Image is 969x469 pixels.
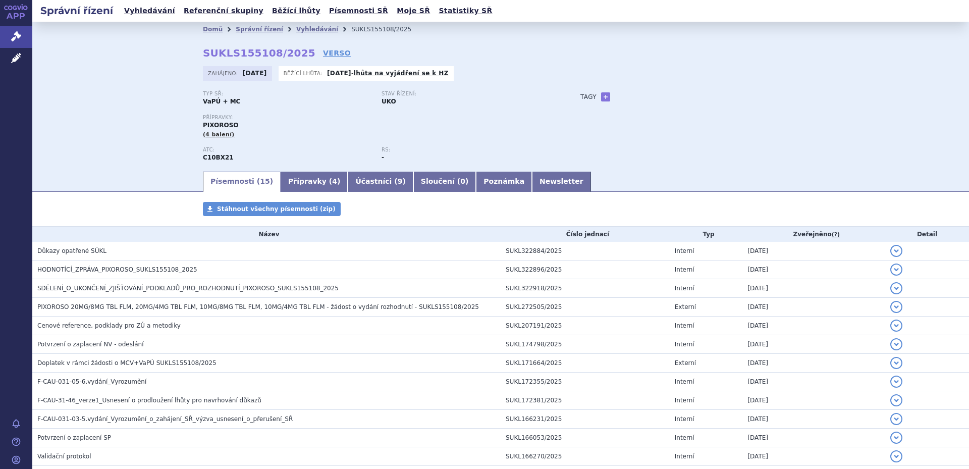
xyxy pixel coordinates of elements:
[37,266,197,273] span: HODNOTÍCÍ_ZPRÁVA_PIXOROSO_SUKLS155108_2025
[501,260,670,279] td: SUKL322896/2025
[742,354,885,373] td: [DATE]
[742,279,885,298] td: [DATE]
[742,410,885,429] td: [DATE]
[501,429,670,447] td: SUKL166053/2025
[460,177,465,185] span: 0
[890,301,902,313] button: detail
[501,447,670,466] td: SUKL166270/2025
[332,177,337,185] span: 4
[203,26,223,33] a: Domů
[501,373,670,391] td: SUKL172355/2025
[601,92,610,101] a: +
[675,247,694,254] span: Interní
[742,429,885,447] td: [DATE]
[296,26,338,33] a: Vyhledávání
[351,22,424,37] li: SUKLS155108/2025
[742,317,885,335] td: [DATE]
[580,91,597,103] h3: Tagy
[327,70,351,77] strong: [DATE]
[208,69,240,77] span: Zahájeno:
[37,247,106,254] span: Důkazy opatřené SÚKL
[260,177,270,185] span: 15
[326,4,391,18] a: Písemnosti SŘ
[121,4,178,18] a: Vyhledávání
[243,70,267,77] strong: [DATE]
[890,245,902,257] button: detail
[236,26,283,33] a: Správní řízení
[675,303,696,310] span: Externí
[742,447,885,466] td: [DATE]
[675,322,694,329] span: Interní
[501,335,670,354] td: SUKL174798/2025
[501,279,670,298] td: SUKL322918/2025
[203,122,239,129] span: PIXOROSO
[742,227,885,242] th: Zveřejněno
[398,177,403,185] span: 9
[203,98,240,105] strong: VaPÚ + MC
[284,69,325,77] span: Běžící lhůta:
[675,378,694,385] span: Interní
[742,260,885,279] td: [DATE]
[890,338,902,350] button: detail
[501,410,670,429] td: SUKL166231/2025
[203,115,560,121] p: Přípravky:
[675,397,694,404] span: Interní
[476,172,532,192] a: Poznámka
[32,227,501,242] th: Název
[532,172,591,192] a: Newsletter
[37,359,217,367] span: Doplatek v rámci žádosti o MCV+VaPÚ SUKLS155108/2025
[327,69,449,77] p: -
[501,298,670,317] td: SUKL272505/2025
[501,227,670,242] th: Číslo jednací
[37,285,339,292] span: SDĚLENÍ_O_UKONČENÍ_ZJIŠŤOVÁNÍ_PODKLADŮ_PRO_ROZHODNUTÍ_PIXOROSO_SUKLS155108_2025
[675,453,694,460] span: Interní
[323,48,351,58] a: VERSO
[890,413,902,425] button: detail
[32,4,121,18] h2: Správní řízení
[354,70,449,77] a: lhůta na vyjádření se k HZ
[675,266,694,273] span: Interní
[203,147,371,153] p: ATC:
[890,264,902,276] button: detail
[217,205,336,213] span: Stáhnout všechny písemnosti (zip)
[501,242,670,260] td: SUKL322884/2025
[37,303,479,310] span: PIXOROSO 20MG/8MG TBL FLM, 20MG/4MG TBL FLM, 10MG/8MG TBL FLM, 10MG/4MG TBL FLM - žádost o vydání...
[37,378,146,385] span: F-CAU-031-05-6.vydání_Vyrozumění
[832,231,840,238] abbr: (?)
[890,376,902,388] button: detail
[742,298,885,317] td: [DATE]
[394,4,433,18] a: Moje SŘ
[885,227,969,242] th: Detail
[675,415,694,423] span: Interní
[501,354,670,373] td: SUKL171664/2025
[890,394,902,406] button: detail
[269,4,324,18] a: Běžící lhůty
[203,154,234,161] strong: ROSUVASTATIN A PERINDOPRIL
[675,434,694,441] span: Interní
[436,4,495,18] a: Statistiky SŘ
[37,322,181,329] span: Cenové reference, podklady pro ZÚ a metodiky
[890,357,902,369] button: detail
[675,285,694,292] span: Interní
[181,4,266,18] a: Referenční skupiny
[37,415,293,423] span: F-CAU-031-03-5.vydání_Vyrozumění_o_zahájení_SŘ_výzva_usnesení_o_přerušení_SŘ
[203,172,281,192] a: Písemnosti (15)
[675,341,694,348] span: Interní
[281,172,348,192] a: Přípravky (4)
[348,172,413,192] a: Účastníci (9)
[890,320,902,332] button: detail
[501,317,670,335] td: SUKL207191/2025
[890,432,902,444] button: detail
[37,434,111,441] span: Potvrzení o zaplacení SP
[382,154,384,161] strong: -
[670,227,743,242] th: Typ
[37,341,144,348] span: Potvrzení o zaplacení NV - odeslání
[203,202,341,216] a: Stáhnout všechny písemnosti (zip)
[203,47,315,59] strong: SUKLS155108/2025
[675,359,696,367] span: Externí
[37,453,91,460] span: Validační protokol
[501,391,670,410] td: SUKL172381/2025
[890,282,902,294] button: detail
[203,131,235,138] span: (4 balení)
[742,242,885,260] td: [DATE]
